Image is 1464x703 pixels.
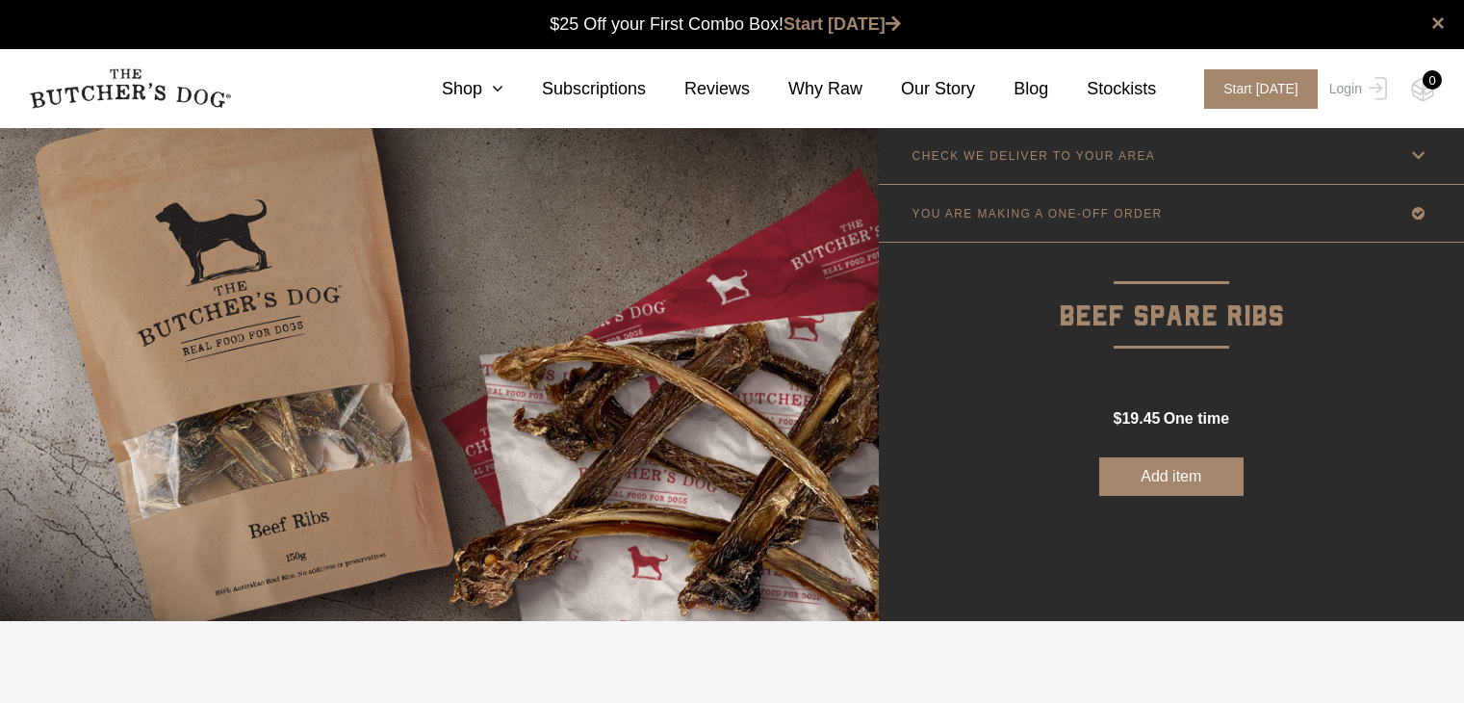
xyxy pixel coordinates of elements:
span: Start [DATE] [1204,69,1318,109]
p: Beef Spare Ribs [879,243,1464,340]
a: Why Raw [750,76,862,102]
a: close [1431,12,1445,35]
a: Our Story [862,76,975,102]
a: YOU ARE MAKING A ONE-OFF ORDER [879,185,1464,242]
span: one time [1164,410,1229,427]
span: $ [1113,410,1121,427]
p: CHECK WE DELIVER TO YOUR AREA [912,149,1156,163]
a: Start [DATE] [1185,69,1324,109]
p: YOU ARE MAKING A ONE-OFF ORDER [912,207,1163,221]
a: Shop [403,76,503,102]
div: 0 [1423,70,1442,90]
a: Stockists [1048,76,1156,102]
span: 19.45 [1121,410,1160,427]
button: Add item [1099,457,1244,496]
a: Blog [975,76,1048,102]
a: CHECK WE DELIVER TO YOUR AREA [879,127,1464,184]
a: Start [DATE] [783,14,901,34]
img: TBD_Cart-Empty.png [1411,77,1435,102]
a: Subscriptions [503,76,646,102]
a: Reviews [646,76,750,102]
a: Login [1324,69,1387,109]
